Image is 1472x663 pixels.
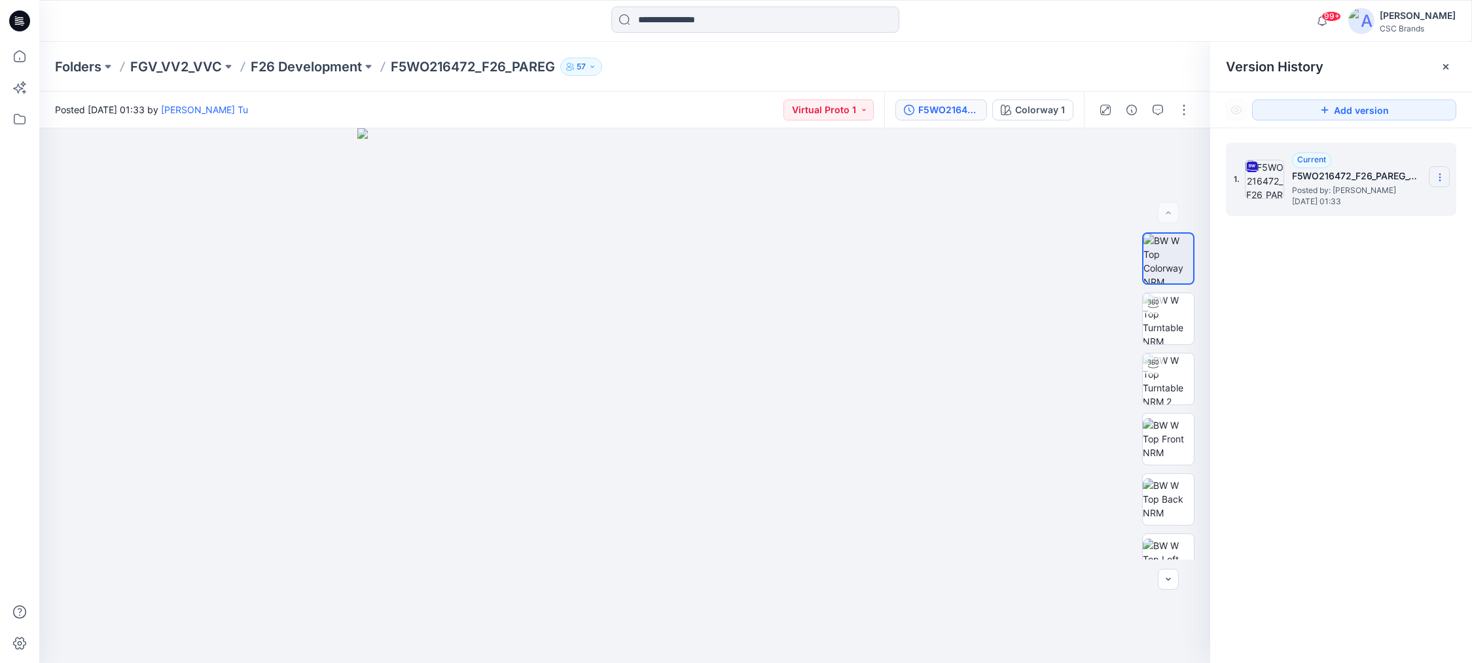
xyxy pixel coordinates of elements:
[1143,353,1194,404] img: BW W Top Turntable NRM 2
[1292,168,1423,184] h5: F5WO216472_F26_PAREG_VP1
[1292,197,1423,206] span: [DATE] 01:33
[391,58,555,76] p: F5WO216472_F26_PAREG
[1121,99,1142,120] button: Details
[1143,418,1194,459] img: BW W Top Front NRM
[1226,59,1323,75] span: Version History
[1252,99,1456,120] button: Add version
[1297,154,1326,164] span: Current
[251,58,362,76] a: F26 Development
[130,58,222,76] a: FGV_VV2_VVC
[1380,8,1456,24] div: [PERSON_NAME]
[1292,184,1423,197] span: Posted by: Hoang Anh Tu
[1143,478,1194,520] img: BW W Top Back NRM
[895,99,987,120] button: F5WO216472_F26_PAREG_VP1
[357,128,892,663] img: eyJhbGciOiJIUzI1NiIsImtpZCI6IjAiLCJzbHQiOiJzZXMiLCJ0eXAiOiJKV1QifQ.eyJkYXRhIjp7InR5cGUiOiJzdG9yYW...
[1245,160,1284,199] img: F5WO216472_F26_PAREG_VP1
[1143,234,1193,283] img: BW W Top Colorway NRM
[1380,24,1456,33] div: CSC Brands
[1226,99,1247,120] button: Show Hidden Versions
[918,103,978,117] div: F5WO216472_F26_PAREG_VP1
[560,58,602,76] button: 57
[1234,173,1240,185] span: 1.
[1321,11,1341,22] span: 99+
[161,104,248,115] a: [PERSON_NAME] Tu
[1143,293,1194,344] img: BW W Top Turntable NRM
[55,58,101,76] a: Folders
[1441,62,1451,72] button: Close
[1348,8,1374,34] img: avatar
[1015,103,1065,117] div: Colorway 1
[1143,539,1194,580] img: BW W Top Left NRM
[992,99,1073,120] button: Colorway 1
[55,103,248,116] span: Posted [DATE] 01:33 by
[577,60,586,74] p: 57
